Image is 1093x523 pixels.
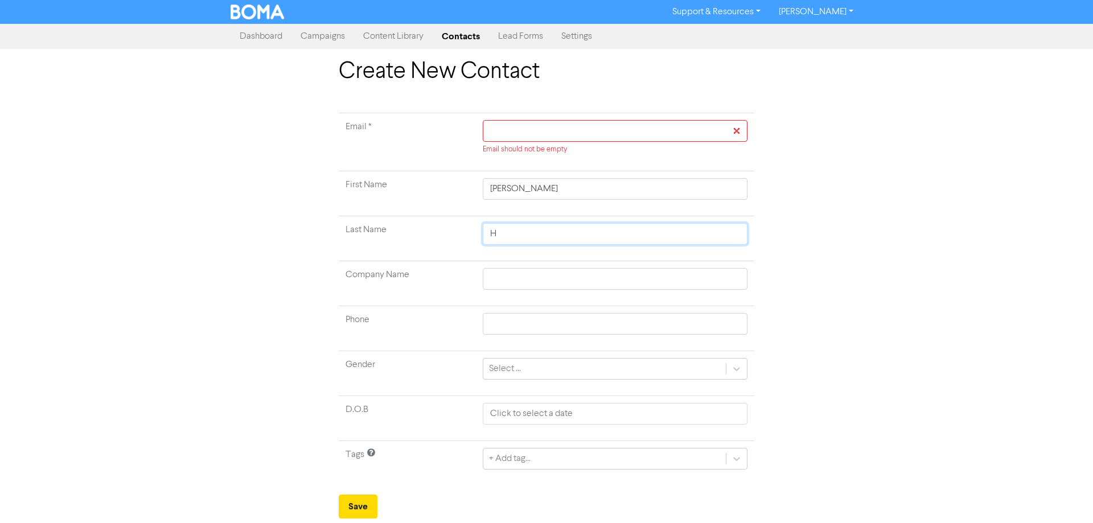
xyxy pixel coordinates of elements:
td: Gender [339,351,476,396]
td: D.O.B [339,396,476,441]
td: First Name [339,171,476,216]
td: Last Name [339,216,476,261]
td: Company Name [339,261,476,306]
div: Select ... [489,362,521,376]
td: Tags [339,441,476,486]
a: Lead Forms [489,25,552,48]
iframe: Chat Widget [1036,468,1093,523]
a: [PERSON_NAME] [770,3,862,21]
img: BOMA Logo [231,5,284,19]
a: Content Library [354,25,433,48]
td: Phone [339,306,476,351]
td: Required [339,113,476,171]
div: Email should not be empty [483,144,747,155]
button: Save [339,495,377,518]
a: Contacts [433,25,489,48]
a: Dashboard [231,25,291,48]
a: Campaigns [291,25,354,48]
h1: Create New Contact [339,58,754,85]
input: Click to select a date [483,403,747,425]
div: + Add tag... [489,452,531,466]
a: Settings [552,25,601,48]
a: Support & Resources [663,3,770,21]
